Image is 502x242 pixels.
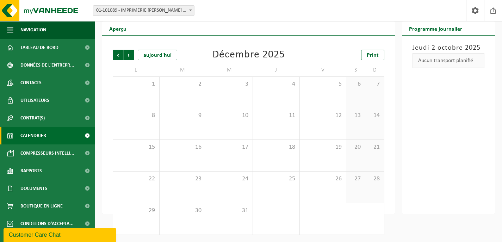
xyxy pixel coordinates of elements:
span: 20 [350,143,361,151]
span: 2 [163,80,203,88]
span: Rapports [20,162,42,180]
span: Données de l'entrepr... [20,56,74,74]
div: aujourd'hui [138,50,177,60]
span: 27 [350,175,361,183]
span: 25 [256,175,296,183]
h3: Jeudi 2 octobre 2025 [413,43,484,53]
iframe: chat widget [4,227,118,242]
span: 8 [117,112,156,119]
span: 24 [210,175,249,183]
td: D [365,64,384,76]
span: 01-101089 - IMPRIMERIE DEJARDIN - GLONS [93,6,194,15]
span: Print [367,52,379,58]
td: M [206,64,253,76]
span: 10 [210,112,249,119]
span: 28 [369,175,380,183]
span: Documents [20,180,47,197]
span: Utilisateurs [20,92,49,109]
span: Contacts [20,74,42,92]
span: 13 [350,112,361,119]
h2: Programme journalier [402,21,469,35]
span: Suivant [124,50,134,60]
a: Print [361,50,384,60]
span: 9 [163,112,203,119]
span: Boutique en ligne [20,197,63,215]
span: 4 [256,80,296,88]
span: 14 [369,112,380,119]
td: J [253,64,300,76]
span: 6 [350,80,361,88]
span: 29 [117,207,156,215]
span: 22 [117,175,156,183]
span: 26 [303,175,343,183]
span: Contrat(s) [20,109,45,127]
span: 7 [369,80,380,88]
span: Navigation [20,21,46,39]
span: 19 [303,143,343,151]
span: Tableau de bord [20,39,58,56]
span: Conditions d'accepta... [20,215,74,232]
span: Compresseurs intelli... [20,144,74,162]
span: 1 [117,80,156,88]
td: M [160,64,206,76]
div: Décembre 2025 [212,50,285,60]
span: 12 [303,112,343,119]
span: 15 [117,143,156,151]
div: Aucun transport planifié [413,53,484,68]
span: 01-101089 - IMPRIMERIE DEJARDIN - GLONS [93,5,194,16]
span: 31 [210,207,249,215]
span: 3 [210,80,249,88]
h2: Aperçu [102,21,134,35]
span: 11 [256,112,296,119]
td: L [113,64,160,76]
span: 5 [303,80,343,88]
span: 21 [369,143,380,151]
td: S [346,64,365,76]
span: 30 [163,207,203,215]
span: 16 [163,143,203,151]
span: Calendrier [20,127,46,144]
span: Précédent [113,50,123,60]
span: 18 [256,143,296,151]
span: 17 [210,143,249,151]
span: 23 [163,175,203,183]
td: V [300,64,347,76]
